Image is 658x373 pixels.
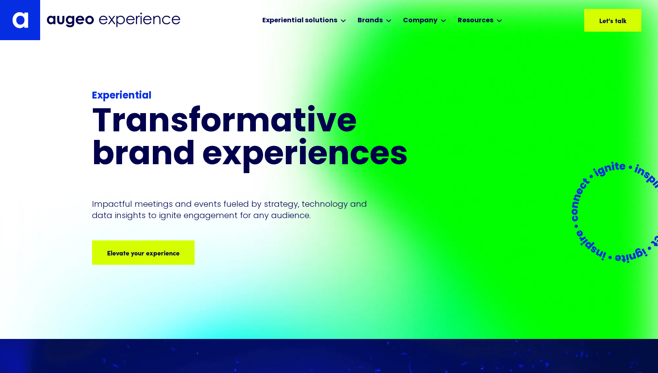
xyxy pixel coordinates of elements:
a: Elevate your experience [92,240,195,265]
div: Resources [458,16,493,26]
h1: Transformative brand experiences [92,107,442,172]
div: Company [403,16,437,26]
img: Augeo's "a" monogram decorative logo in white. [12,12,28,28]
a: Let's talk [584,9,641,32]
img: Augeo Experience business unit full logo in midnight blue. [47,13,180,28]
div: Experiential solutions [262,16,337,26]
div: Experiential [92,89,442,103]
p: Impactful meetings and events fueled by strategy, technology and data insights to ignite engageme... [92,198,371,221]
div: Brands [358,16,383,26]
